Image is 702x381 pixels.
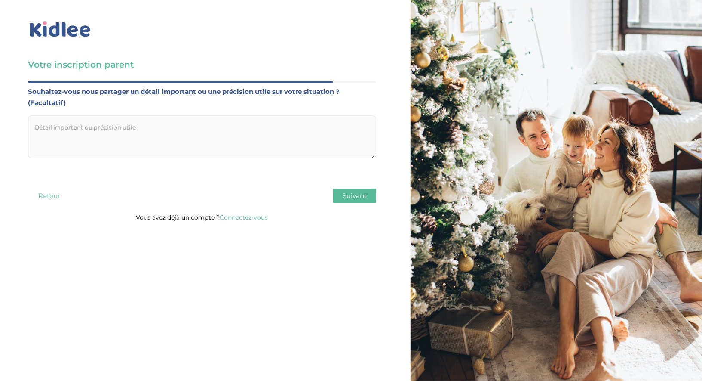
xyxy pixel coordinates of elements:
h3: Votre inscription parent [28,59,376,71]
button: Retour [28,189,71,203]
a: Connectez-vous [220,214,268,221]
label: Souhaitez-vous nous partager un détail important ou une précision utile sur votre situation ? (Fa... [28,86,376,108]
button: Suivant [333,189,376,203]
p: Vous avez déjà un compte ? [28,212,376,223]
img: logo_kidlee_bleu [28,19,92,39]
span: Suivant [343,192,367,200]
